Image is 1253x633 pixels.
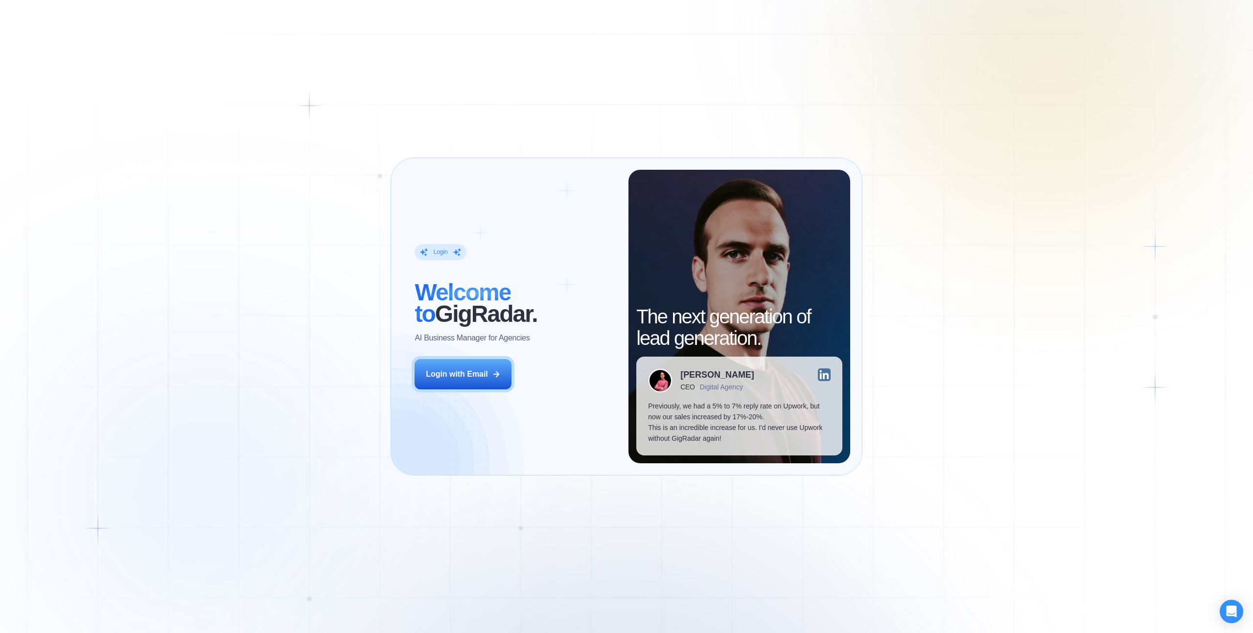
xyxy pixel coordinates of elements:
div: Digital Agency [700,383,743,391]
div: CEO [680,383,695,391]
p: Previously, we had a 5% to 7% reply rate on Upwork, but now our sales increased by 17%-20%. This ... [648,401,830,444]
h2: ‍ GigRadar. [415,282,617,325]
p: AI Business Manager for Agencies [415,333,530,343]
h2: The next generation of lead generation. [636,306,842,349]
button: Login with Email [415,359,511,389]
div: Login [433,248,447,256]
div: Login with Email [426,369,488,380]
div: [PERSON_NAME] [680,370,754,379]
span: Welcome to [415,279,510,327]
div: Open Intercom Messenger [1220,600,1243,623]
